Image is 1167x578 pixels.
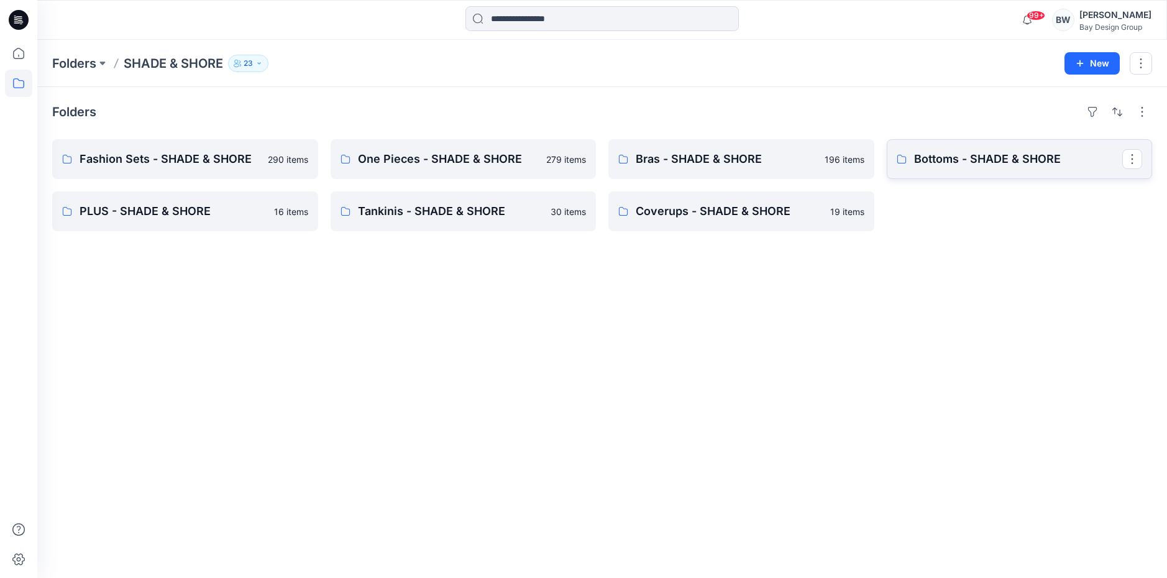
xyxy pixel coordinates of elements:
p: 19 items [830,205,864,218]
p: Bras - SHADE & SHORE [636,150,817,168]
p: 196 items [825,153,864,166]
p: Coverups - SHADE & SHORE [636,203,823,220]
div: BW [1052,9,1074,31]
p: 16 items [274,205,308,218]
p: PLUS - SHADE & SHORE [80,203,267,220]
a: Bras - SHADE & SHORE196 items [608,139,874,179]
p: SHADE & SHORE [124,55,223,72]
p: 290 items [268,153,308,166]
p: 23 [244,57,253,70]
a: Fashion Sets - SHADE & SHORE290 items [52,139,318,179]
button: New [1064,52,1120,75]
a: Bottoms - SHADE & SHORE [887,139,1153,179]
p: Fashion Sets - SHADE & SHORE [80,150,260,168]
a: Tankinis - SHADE & SHORE30 items [331,191,597,231]
p: Tankinis - SHADE & SHORE [358,203,544,220]
a: Coverups - SHADE & SHORE19 items [608,191,874,231]
p: One Pieces - SHADE & SHORE [358,150,539,168]
span: 99+ [1027,11,1045,21]
p: Bottoms - SHADE & SHORE [914,150,1123,168]
a: Folders [52,55,96,72]
p: 279 items [546,153,586,166]
a: One Pieces - SHADE & SHORE279 items [331,139,597,179]
p: 30 items [551,205,586,218]
button: 23 [228,55,268,72]
div: [PERSON_NAME] [1079,7,1151,22]
a: PLUS - SHADE & SHORE16 items [52,191,318,231]
h4: Folders [52,104,96,119]
div: Bay Design Group [1079,22,1151,32]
